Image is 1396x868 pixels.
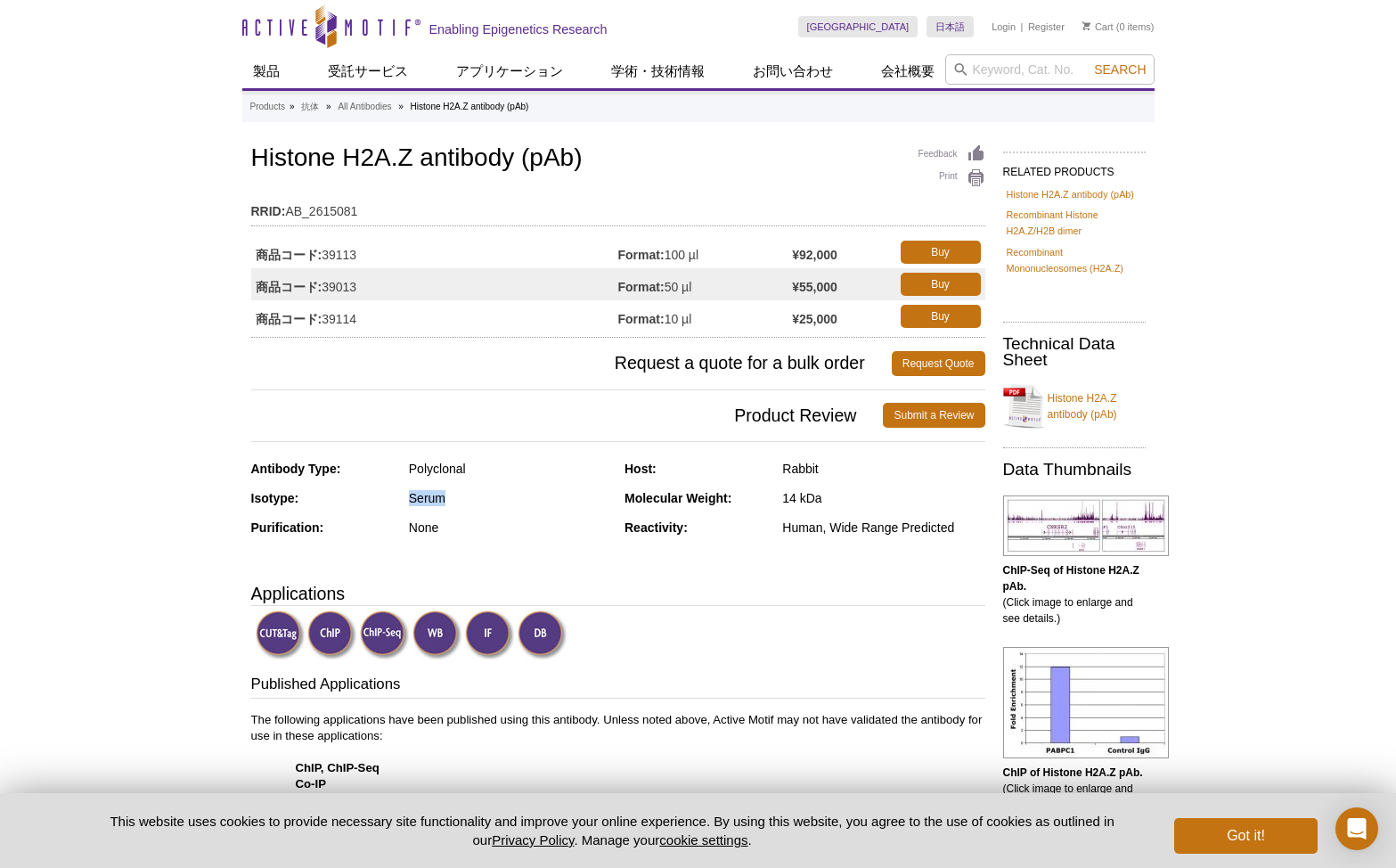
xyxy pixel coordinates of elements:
[79,812,1146,849] p: This website uses cookies to provide necessary site functionality and improve your online experie...
[307,610,356,659] img: ChIP Validated
[1003,766,1143,779] b: ChIP of Histone H2A.Z pAb.
[782,520,984,536] div: Human, Wide Range Predicted
[398,102,404,111] li: »
[251,144,985,175] h1: Histone H2A.Z antibody (pAb)
[618,279,665,295] strong: Format:
[945,54,1155,85] input: Keyword, Cat. No.
[250,99,285,115] a: Products
[1174,818,1317,854] button: Got it!
[1089,61,1151,78] button: Search
[256,247,322,263] strong: 商品コード:
[251,491,299,505] strong: Isotype:
[892,351,985,376] a: Request Quote
[901,273,981,296] a: Buy
[412,610,461,659] img: Western Blot Validated
[290,102,295,111] li: »
[465,610,514,659] img: Immunofluorescence Validated
[883,403,984,428] a: Submit a Review
[1007,244,1142,276] a: Recombinant Mononucleosomes (H2A.Z)
[782,490,984,506] div: 14 kDa
[1003,765,1146,813] p: (Click image to enlarge and see details.)
[360,610,409,659] img: ChIP-Seq Validated
[618,268,793,300] td: 50 µl
[1007,207,1142,239] a: Recombinant Histone H2A.Z/H2B dimer
[251,403,884,428] span: Product Review
[625,520,688,535] strong: Reactivity:
[1082,21,1090,30] img: Your Cart
[256,279,322,295] strong: 商品コード:
[992,20,1016,33] a: Login
[1003,647,1169,758] img: Histone H2A.Z antibody (pAb) tested by ChIP.
[1082,20,1114,33] a: Cart
[1003,336,1146,368] h2: Technical Data Sheet
[1003,562,1146,626] p: (Click image to enlarge and see details.)
[618,311,665,327] strong: Format:
[870,54,945,88] a: 会社概要
[429,21,608,37] h2: Enabling Epigenetics Research
[492,832,574,848] a: Privacy Policy
[618,236,793,268] td: 100 µl
[1094,62,1146,77] span: Search
[742,54,844,88] a: お問い合わせ
[1335,807,1378,850] div: Open Intercom Messenger
[1021,16,1024,37] li: |
[792,279,837,295] strong: ¥55,000
[798,16,918,37] a: [GEOGRAPHIC_DATA]
[625,462,657,476] strong: Host:
[251,351,892,376] span: Request a quote for a bulk order
[251,203,286,219] strong: RRID:
[409,520,611,536] div: None
[251,268,618,300] td: 39013
[242,54,290,88] a: 製品
[409,461,611,477] div: Polyclonal
[1003,564,1139,593] b: ChIP-Seq of Histone H2A.Z pAb.
[251,192,985,221] td: AB_2615081
[256,311,322,327] strong: 商品コード:
[901,305,981,328] a: Buy
[1003,462,1146,478] h2: Data Thumbnails
[792,247,837,263] strong: ¥92,000
[251,674,985,699] h3: Published Applications
[1028,20,1065,33] a: Register
[251,300,618,332] td: 39114
[251,236,618,268] td: 39113
[927,16,974,37] a: 日本語
[1082,16,1155,37] li: (0 items)
[659,832,747,848] button: cookie settings
[782,461,984,477] div: Rabbit
[326,102,331,111] li: »
[1003,151,1146,184] h2: RELATED PRODUCTS
[618,247,665,263] strong: Format:
[901,241,981,264] a: Buy
[256,610,305,659] img: CUT&Tag Validated
[251,462,341,476] strong: Antibody Type:
[411,102,529,111] li: Histone H2A.Z antibody (pAb)
[251,580,985,607] h3: Applications
[1003,380,1146,433] a: Histone H2A.Z antibody (pAb)
[296,777,326,790] strong: Co-IP
[338,99,391,115] a: All Antibodies
[296,761,380,774] strong: ChIP, ChIP-Seq
[792,311,837,327] strong: ¥25,000
[918,168,985,188] a: Print
[1007,186,1134,202] a: Histone H2A.Z antibody (pAb)
[600,54,715,88] a: 学術・技術情報
[918,144,985,164] a: Feedback
[518,610,567,659] img: Dot Blot Validated
[445,54,574,88] a: アプリケーション
[317,54,419,88] a: 受託サービス
[1003,495,1169,556] img: Histone H2A.Z antibody (pAb) tested by ChIP-Seq.
[409,490,611,506] div: Serum
[618,300,793,332] td: 10 µl
[625,491,731,505] strong: Molecular Weight:
[251,520,324,535] strong: Purification:
[301,99,319,115] a: 抗体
